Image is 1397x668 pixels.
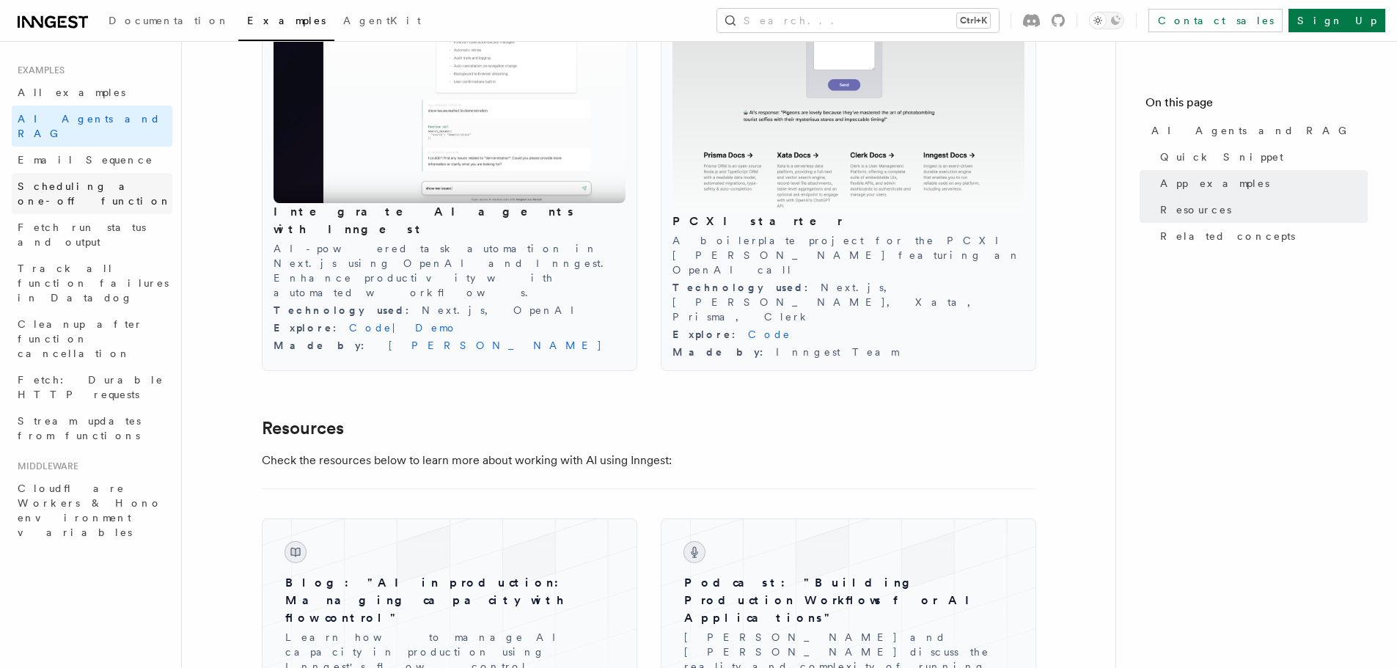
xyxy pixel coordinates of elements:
[18,318,143,359] span: Cleanup after function cancellation
[334,4,430,40] a: AgentKit
[672,329,748,340] span: Explore :
[1145,117,1368,144] a: AI Agents and RAG
[343,15,421,26] span: AgentKit
[672,233,1024,277] p: A boilerplate project for the PCXI [PERSON_NAME] featuring an OpenAI call
[18,482,162,538] span: Cloudflare Workers & Hono environment variables
[1154,144,1368,170] a: Quick Snippet
[274,339,377,351] span: Made by :
[672,282,821,293] span: Technology used :
[12,214,172,255] a: Fetch run status and output
[274,322,349,334] span: Explore :
[12,311,172,367] a: Cleanup after function cancellation
[247,15,326,26] span: Examples
[1160,202,1231,217] span: Resources
[285,574,614,627] h3: Blog: "AI in production: Managing capacity with flow control"
[18,87,125,98] span: All examples
[1148,9,1283,32] a: Contact sales
[262,418,344,438] a: Resources
[957,13,990,28] kbd: Ctrl+K
[12,460,78,472] span: Middleware
[12,106,172,147] a: AI Agents and RAG
[12,173,172,214] a: Scheduling a one-off function
[18,113,161,139] span: AI Agents and RAG
[100,4,238,40] a: Documentation
[12,475,172,546] a: Cloudflare Workers & Hono environment variables
[274,241,626,300] p: AI-powered task automation in Next.js using OpenAI and Inngest. Enhance productivity with automat...
[672,346,776,358] span: Made by :
[12,147,172,173] a: Email Sequence
[274,320,626,335] div: |
[18,263,169,304] span: Track all function failures in Datadog
[109,15,230,26] span: Documentation
[672,213,1024,230] h3: PCXI starter
[262,450,848,471] p: Check the resources below to learn more about working with AI using Inngest:
[12,79,172,106] a: All examples
[18,374,164,400] span: Fetch: Durable HTTP requests
[12,255,172,311] a: Track all function failures in Datadog
[274,303,626,318] div: Next.js, OpenAI
[684,574,1013,627] h3: Podcast: "Building Production Workflows for AI Applications"
[1160,150,1283,164] span: Quick Snippet
[1154,170,1368,197] a: App examples
[1089,12,1124,29] button: Toggle dark mode
[18,154,153,166] span: Email Sequence
[12,367,172,408] a: Fetch: Durable HTTP requests
[717,9,999,32] button: Search...Ctrl+K
[12,408,172,449] a: Stream updates from functions
[18,415,141,441] span: Stream updates from functions
[1160,176,1269,191] span: App examples
[1154,197,1368,223] a: Resources
[238,4,334,41] a: Examples
[1145,94,1368,117] h4: On this page
[377,339,603,351] a: [PERSON_NAME]
[672,280,1024,324] div: Next.js, [PERSON_NAME], Xata, Prisma, Clerk
[1288,9,1385,32] a: Sign Up
[12,65,65,76] span: Examples
[349,322,392,334] a: Code
[415,322,458,334] a: Demo
[274,203,626,238] h3: Integrate AI agents with Inngest
[1154,223,1368,249] a: Related concepts
[748,329,791,340] a: Code
[1151,123,1354,138] span: AI Agents and RAG
[672,345,1024,359] div: Inngest Team
[18,221,146,248] span: Fetch run status and output
[18,180,172,207] span: Scheduling a one-off function
[274,304,422,316] span: Technology used :
[1160,229,1295,243] span: Related concepts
